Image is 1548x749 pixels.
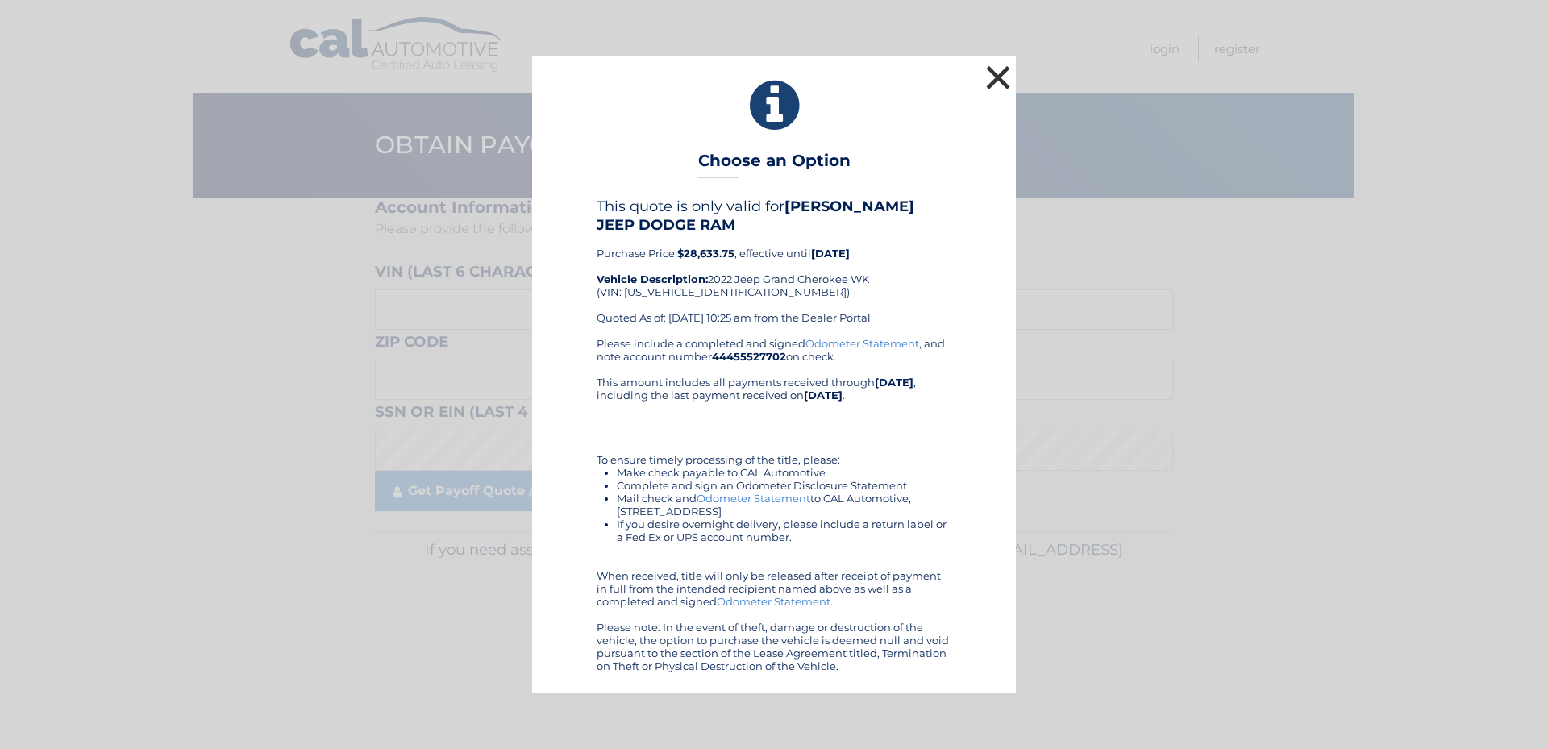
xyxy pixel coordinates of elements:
li: Mail check and to CAL Automotive, [STREET_ADDRESS] [617,492,951,518]
li: Make check payable to CAL Automotive [617,466,951,479]
button: × [982,61,1014,94]
li: If you desire overnight delivery, please include a return label or a Fed Ex or UPS account number. [617,518,951,543]
b: [DATE] [804,389,843,402]
a: Odometer Statement [717,595,830,608]
li: Complete and sign an Odometer Disclosure Statement [617,479,951,492]
a: Odometer Statement [697,492,810,505]
b: [DATE] [875,376,913,389]
h3: Choose an Option [698,151,851,179]
b: $28,633.75 [677,247,734,260]
h4: This quote is only valid for [597,198,951,233]
strong: Vehicle Description: [597,273,708,285]
div: Purchase Price: , effective until 2022 Jeep Grand Cherokee WK (VIN: [US_VEHICLE_IDENTIFICATION_NU... [597,198,951,336]
div: Please include a completed and signed , and note account number on check. This amount includes al... [597,337,951,672]
a: Odometer Statement [805,337,919,350]
b: 44455527702 [712,350,786,363]
b: [PERSON_NAME] JEEP DODGE RAM [597,198,914,233]
b: [DATE] [811,247,850,260]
